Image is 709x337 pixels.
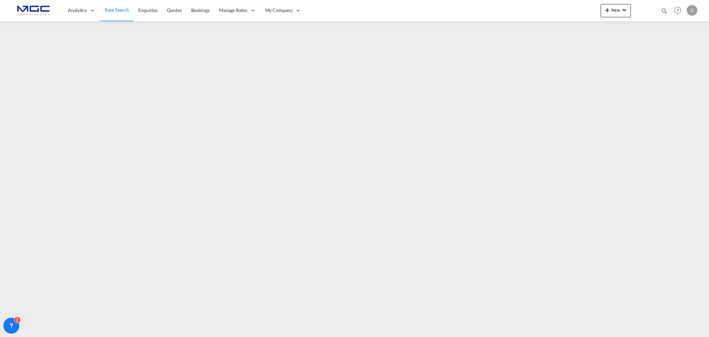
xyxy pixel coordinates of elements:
[191,7,210,13] span: Bookings
[167,7,181,13] span: Quotes
[265,7,293,14] span: My Company
[687,5,697,16] div: D
[603,6,611,14] md-icon: icon-plus 400-fg
[10,3,55,18] img: 92835000d1c111ee8b33af35afdd26c7.png
[603,7,628,13] span: New
[672,5,683,16] span: Help
[620,6,628,14] md-icon: icon-chevron-down
[219,7,247,14] span: Manage Rates
[672,5,687,17] div: Help
[105,7,129,13] span: Rate Search
[661,7,668,17] div: icon-magnify
[661,7,668,15] md-icon: icon-magnify
[601,4,631,17] button: icon-plus 400-fgNewicon-chevron-down
[68,7,87,14] span: Analytics
[138,7,158,13] span: Enquiries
